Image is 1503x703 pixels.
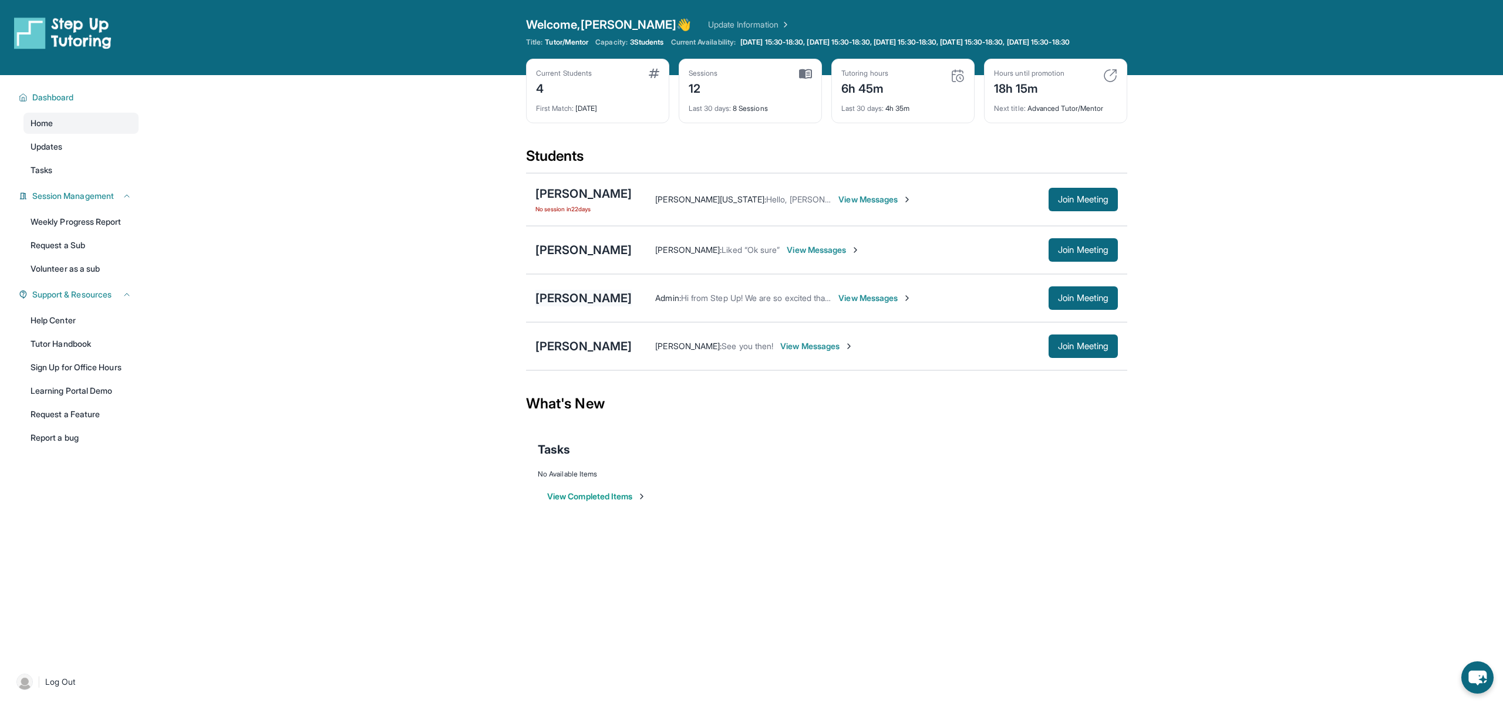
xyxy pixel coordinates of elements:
span: Join Meeting [1058,295,1108,302]
a: Learning Portal Demo [23,380,139,401]
span: [PERSON_NAME] : [655,245,722,255]
div: 12 [689,78,718,97]
span: Hello, [PERSON_NAME] is taking a break from tutoring right now so I will let you know when she wi... [766,194,1177,204]
div: 4 [536,78,592,97]
div: 6h 45m [841,78,888,97]
div: Current Students [536,69,592,78]
button: Join Meeting [1049,188,1118,211]
a: Tutor Handbook [23,333,139,354]
a: Tasks [23,160,139,181]
span: Support & Resources [32,289,112,300]
a: Volunteer as a sub [23,258,139,279]
span: [PERSON_NAME] : [655,341,722,351]
img: user-img [16,674,33,690]
span: Tasks [31,164,52,176]
div: Sessions [689,69,718,78]
img: Chevron-Right [844,342,854,351]
img: card [1103,69,1117,83]
img: Chevron-Right [902,195,912,204]
img: card [649,69,659,78]
a: Request a Feature [23,404,139,425]
span: First Match : [536,104,574,113]
a: [DATE] 15:30-18:30, [DATE] 15:30-18:30, [DATE] 15:30-18:30, [DATE] 15:30-18:30, [DATE] 15:30-18:30 [738,38,1072,47]
span: Last 30 days : [689,104,731,113]
span: [PERSON_NAME][US_STATE] : [655,194,766,204]
a: Updates [23,136,139,157]
span: See you then! [722,341,773,351]
div: [PERSON_NAME] [535,185,632,202]
div: [DATE] [536,97,659,113]
div: No Available Items [538,469,1116,479]
button: Session Management [28,190,132,202]
a: Help Center [23,310,139,331]
span: Welcome, [PERSON_NAME] 👋 [526,16,692,33]
button: chat-button [1461,661,1494,694]
button: Dashboard [28,92,132,103]
span: Tutor/Mentor [545,38,588,47]
img: Chevron-Right [851,245,860,255]
div: What's New [526,378,1127,430]
span: Updates [31,141,63,153]
a: Sign Up for Office Hours [23,357,139,378]
div: [PERSON_NAME] [535,242,632,258]
span: Capacity: [595,38,628,47]
a: Home [23,113,139,134]
span: Current Availability: [671,38,736,47]
span: | [38,675,41,689]
a: Request a Sub [23,235,139,256]
button: Support & Resources [28,289,132,300]
span: View Messages [787,244,860,256]
span: Join Meeting [1058,246,1108,254]
span: No session in 22 days [535,204,632,214]
div: 4h 35m [841,97,965,113]
a: Report a bug [23,427,139,448]
span: Dashboard [32,92,74,103]
button: Join Meeting [1049,286,1118,310]
span: Title: [526,38,542,47]
span: Tasks [538,441,570,458]
div: Hours until promotion [994,69,1064,78]
span: Home [31,117,53,129]
div: 18h 15m [994,78,1064,97]
span: Liked “Ok sure” [722,245,780,255]
span: Session Management [32,190,114,202]
span: Log Out [45,676,76,688]
div: [PERSON_NAME] [535,290,632,306]
span: View Messages [838,292,912,304]
img: logo [14,16,112,49]
img: card [951,69,965,83]
span: Join Meeting [1058,343,1108,350]
div: Advanced Tutor/Mentor [994,97,1117,113]
button: Join Meeting [1049,238,1118,262]
div: Students [526,147,1127,173]
button: View Completed Items [547,491,646,502]
div: [PERSON_NAME] [535,338,632,354]
div: Tutoring hours [841,69,888,78]
span: View Messages [780,340,854,352]
a: Weekly Progress Report [23,211,139,232]
a: Update Information [708,19,790,31]
span: Next title : [994,104,1026,113]
img: card [799,69,812,79]
span: Join Meeting [1058,196,1108,203]
span: [DATE] 15:30-18:30, [DATE] 15:30-18:30, [DATE] 15:30-18:30, [DATE] 15:30-18:30, [DATE] 15:30-18:30 [740,38,1070,47]
span: 3 Students [630,38,664,47]
span: View Messages [838,194,912,205]
a: |Log Out [12,669,139,695]
span: Admin : [655,293,680,303]
img: Chevron Right [779,19,790,31]
button: Join Meeting [1049,334,1118,358]
span: Last 30 days : [841,104,884,113]
div: 8 Sessions [689,97,812,113]
img: Chevron-Right [902,293,912,303]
